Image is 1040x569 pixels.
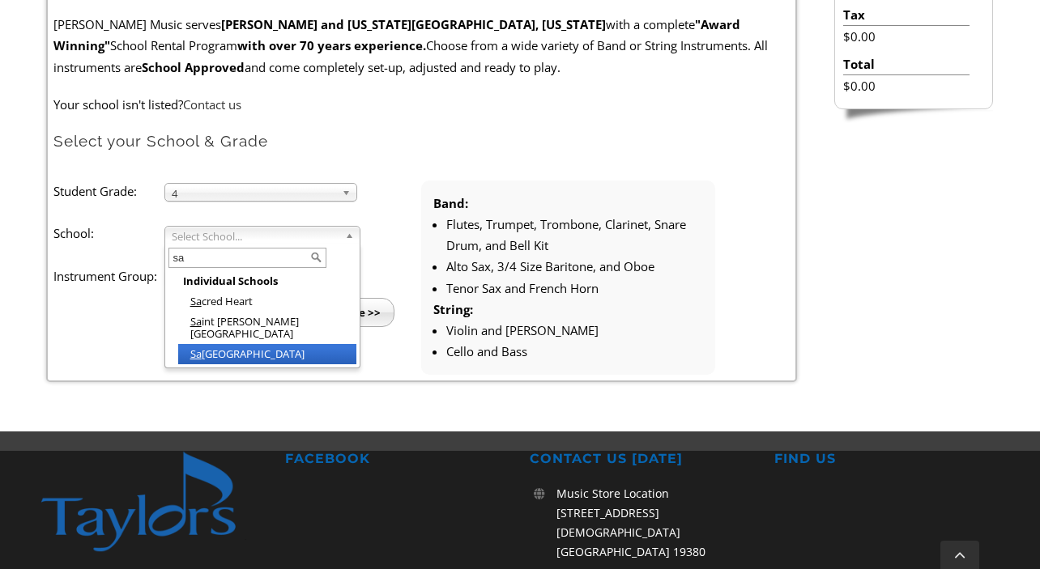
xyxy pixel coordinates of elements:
[556,484,755,561] p: Music Store Location [STREET_ADDRESS][DEMOGRAPHIC_DATA] [GEOGRAPHIC_DATA] 19380
[53,180,164,202] label: Student Grade:
[178,312,356,344] li: int [PERSON_NAME][GEOGRAPHIC_DATA]
[433,301,473,317] strong: String:
[183,96,241,113] a: Contact us
[446,341,703,362] li: Cello and Bass
[53,223,164,244] label: School:
[53,94,789,115] p: Your school isn't listed?
[285,451,510,468] h2: FACEBOOK
[843,75,969,96] li: $0.00
[53,14,789,78] p: [PERSON_NAME] Music serves with a complete School Rental Program Choose from a wide variety of Ba...
[172,227,339,246] span: Select School...
[190,346,202,361] em: Sa
[446,278,703,299] li: Tenor Sax and French Horn
[178,271,356,291] li: Individual Schools
[446,256,703,277] li: Alto Sax, 3/4 Size Baritone, and Oboe
[40,451,266,552] img: footer-logo
[178,344,356,364] li: [GEOGRAPHIC_DATA]
[843,53,969,75] li: Total
[237,37,426,53] strong: with over 70 years experience.
[172,184,335,203] span: 4
[178,291,356,312] li: cred Heart
[774,451,1000,468] h2: FIND US
[843,4,969,26] li: Tax
[190,314,202,329] em: Sa
[446,320,703,341] li: Violin and [PERSON_NAME]
[53,131,789,151] h2: Select your School & Grade
[190,294,202,308] em: Sa
[530,451,755,468] h2: CONTACT US [DATE]
[221,16,606,32] strong: [PERSON_NAME] and [US_STATE][GEOGRAPHIC_DATA], [US_STATE]
[433,195,468,211] strong: Band:
[53,265,164,287] label: Instrument Group:
[142,59,245,75] strong: School Approved
[446,214,703,257] li: Flutes, Trumpet, Trombone, Clarinet, Snare Drum, and Bell Kit
[834,109,993,124] img: sidebar-footer.png
[843,26,969,47] li: $0.00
